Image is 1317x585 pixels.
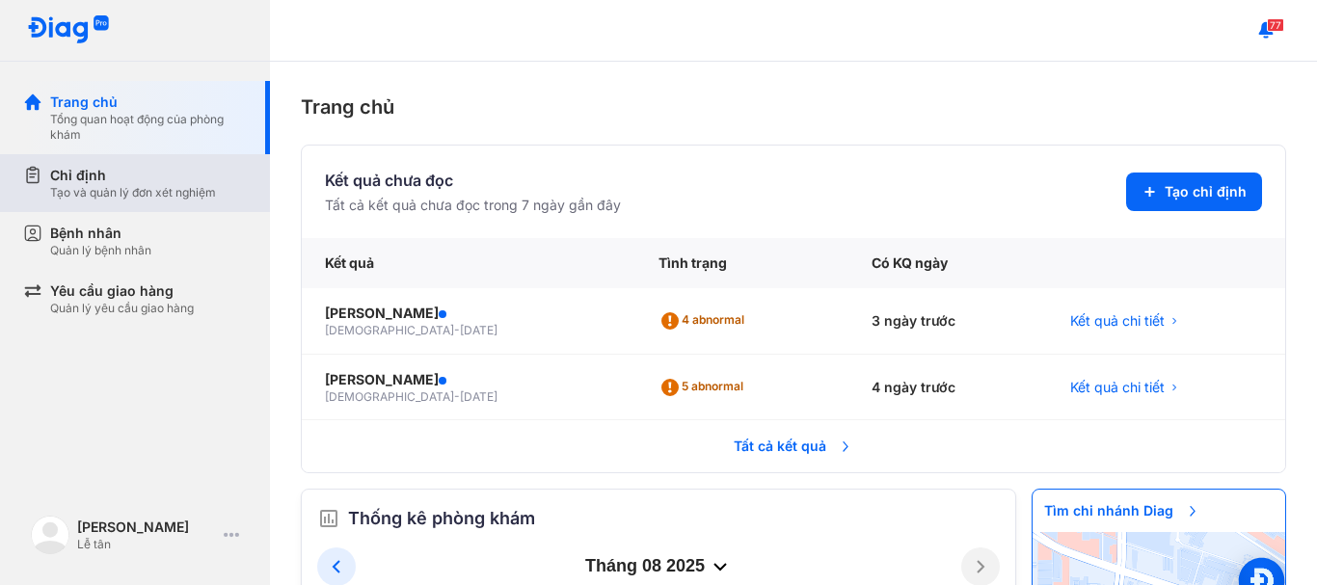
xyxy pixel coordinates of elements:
[50,243,151,258] div: Quản lý bệnh nhân
[50,185,216,200] div: Tạo và quản lý đơn xét nghiệm
[325,304,612,323] div: [PERSON_NAME]
[50,301,194,316] div: Quản lý yêu cầu giao hàng
[1126,173,1262,211] button: Tạo chỉ định
[356,555,961,578] div: tháng 08 2025
[302,238,635,288] div: Kết quả
[317,507,340,530] img: order.5a6da16c.svg
[454,323,460,337] span: -
[460,323,497,337] span: [DATE]
[848,355,1047,421] div: 4 ngày trước
[454,389,460,404] span: -
[722,425,865,467] span: Tất cả kết quả
[1070,378,1165,397] span: Kết quả chi tiết
[77,537,216,552] div: Lễ tân
[50,224,151,243] div: Bệnh nhân
[77,518,216,537] div: [PERSON_NAME]
[325,370,612,389] div: [PERSON_NAME]
[325,169,621,192] div: Kết quả chưa đọc
[348,505,535,532] span: Thống kê phòng khám
[658,372,751,403] div: 5 abnormal
[50,93,247,112] div: Trang chủ
[325,196,621,215] div: Tất cả kết quả chưa đọc trong 7 ngày gần đây
[301,93,1286,121] div: Trang chủ
[658,306,752,336] div: 4 abnormal
[460,389,497,404] span: [DATE]
[325,389,454,404] span: [DEMOGRAPHIC_DATA]
[1033,490,1212,532] span: Tìm chi nhánh Diag
[50,281,194,301] div: Yêu cầu giao hàng
[1070,311,1165,331] span: Kết quả chi tiết
[635,238,848,288] div: Tình trạng
[50,112,247,143] div: Tổng quan hoạt động của phòng khám
[848,238,1047,288] div: Có KQ ngày
[1267,18,1284,32] span: 77
[50,166,216,185] div: Chỉ định
[1165,182,1247,201] span: Tạo chỉ định
[325,323,454,337] span: [DEMOGRAPHIC_DATA]
[31,516,69,554] img: logo
[27,15,110,45] img: logo
[848,288,1047,355] div: 3 ngày trước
